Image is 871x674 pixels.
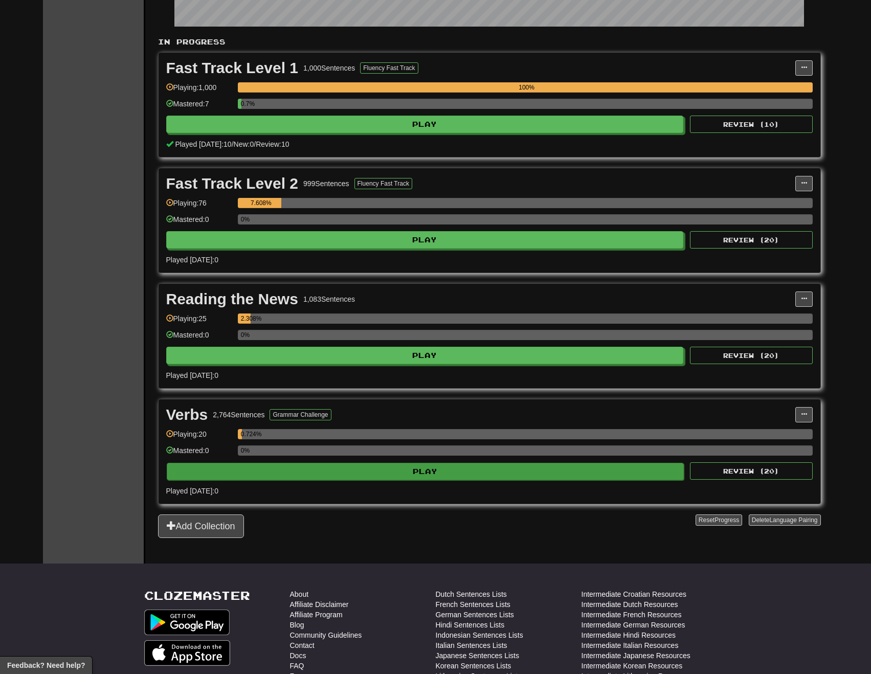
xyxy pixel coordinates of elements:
div: 1,000 Sentences [303,63,355,73]
a: FAQ [290,661,304,671]
button: Review (10) [690,116,813,133]
div: Mastered: 0 [166,214,233,231]
button: Review (20) [690,347,813,364]
span: Played [DATE]: 0 [166,256,218,264]
span: / [232,140,234,148]
div: 1,083 Sentences [303,294,355,304]
a: Intermediate Korean Resources [582,661,683,671]
span: / [254,140,256,148]
span: Open feedback widget [7,660,85,670]
button: DeleteLanguage Pairing [749,514,821,526]
button: Play [166,231,684,249]
button: ResetProgress [696,514,742,526]
div: 0.724% [241,429,242,439]
a: Docs [290,650,306,661]
div: Playing: 25 [166,313,233,330]
a: Clozemaster [144,589,250,602]
button: Review (20) [690,462,813,480]
span: Played [DATE]: 0 [166,371,218,379]
button: Play [167,463,684,480]
a: Affiliate Program [290,610,343,620]
button: Play [166,116,684,133]
div: Verbs [166,407,208,422]
img: Get it on App Store [144,640,231,666]
span: Review: 10 [256,140,289,148]
button: Fluency Fast Track [360,62,418,74]
a: Intermediate German Resources [582,620,685,630]
div: 100% [241,82,813,93]
div: Fast Track Level 1 [166,60,299,76]
span: Language Pairing [769,516,817,524]
div: Playing: 76 [166,198,233,215]
div: Mastered: 7 [166,99,233,116]
a: Intermediate Italian Resources [582,640,679,650]
button: Fluency Fast Track [354,178,412,189]
span: Progress [714,516,739,524]
div: 7.608% [241,198,281,208]
a: Indonesian Sentences Lists [436,630,523,640]
a: Italian Sentences Lists [436,640,507,650]
button: Play [166,347,684,364]
span: New: 0 [234,140,254,148]
a: Hindi Sentences Lists [436,620,505,630]
a: Affiliate Disclaimer [290,599,349,610]
a: Intermediate Dutch Resources [582,599,678,610]
span: Played [DATE]: 0 [166,487,218,495]
a: German Sentences Lists [436,610,514,620]
button: Add Collection [158,514,244,538]
div: Mastered: 0 [166,330,233,347]
a: Intermediate Japanese Resources [582,650,690,661]
a: About [290,589,309,599]
button: Grammar Challenge [270,409,331,420]
a: Community Guidelines [290,630,362,640]
button: Review (20) [690,231,813,249]
div: 999 Sentences [303,178,349,189]
div: Fast Track Level 2 [166,176,299,191]
a: Japanese Sentences Lists [436,650,519,661]
div: 0.7% [241,99,242,109]
div: Playing: 1,000 [166,82,233,99]
a: French Sentences Lists [436,599,510,610]
a: Intermediate French Resources [582,610,682,620]
img: Get it on Google Play [144,610,230,635]
span: Played [DATE]: 10 [175,140,231,148]
a: Contact [290,640,315,650]
p: In Progress [158,37,821,47]
a: Blog [290,620,304,630]
a: Intermediate Croatian Resources [582,589,686,599]
a: Dutch Sentences Lists [436,589,507,599]
div: Playing: 20 [166,429,233,446]
a: Korean Sentences Lists [436,661,511,671]
div: Mastered: 0 [166,445,233,462]
div: 2,764 Sentences [213,410,264,420]
div: Reading the News [166,291,298,307]
a: Intermediate Hindi Resources [582,630,676,640]
div: 2.308% [241,313,251,324]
